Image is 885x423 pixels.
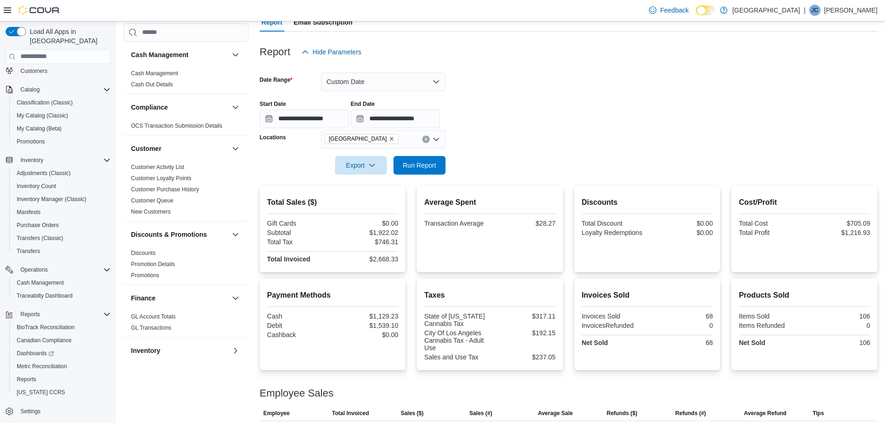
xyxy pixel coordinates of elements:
div: $317.11 [492,312,556,320]
input: Press the down key to open a popover containing a calendar. [260,110,349,128]
a: Customer Activity List [131,164,184,170]
span: Catalog [20,86,39,93]
button: Purchase Orders [9,219,114,232]
h3: Finance [131,293,156,303]
div: Subtotal [267,229,331,236]
span: Transfers [13,246,111,257]
span: Customer Activity List [131,163,184,171]
div: $237.05 [492,353,556,361]
div: Customer [124,162,249,221]
button: Classification (Classic) [9,96,114,109]
button: Traceabilty Dashboard [9,289,114,302]
h3: Inventory [131,346,160,355]
div: Cashback [267,331,331,338]
h3: Cash Management [131,50,189,59]
div: Cash Management [124,68,249,94]
div: $0.00 [649,229,713,236]
span: Discounts [131,249,156,257]
button: Inventory Count [9,180,114,193]
div: $1,129.23 [334,312,398,320]
button: Cash Management [131,50,228,59]
button: My Catalog (Beta) [9,122,114,135]
a: Feedback [645,1,692,20]
span: Classification (Classic) [17,99,73,106]
span: Green City [325,134,399,144]
span: Metrc Reconciliation [17,363,67,370]
a: Cash Out Details [131,81,173,88]
div: Cash [267,312,331,320]
span: Operations [17,264,111,275]
span: Feedback [660,6,688,15]
div: 68 [649,339,713,346]
span: Total Invoiced [332,410,369,417]
a: Traceabilty Dashboard [13,290,76,301]
div: Gift Cards [267,220,331,227]
button: [US_STATE] CCRS [9,386,114,399]
button: Inventory [2,154,114,167]
span: Canadian Compliance [17,337,72,344]
h2: Cost/Profit [739,197,870,208]
span: Adjustments (Classic) [13,168,111,179]
div: $1,539.10 [334,322,398,329]
button: Customer [131,144,228,153]
strong: Net Sold [582,339,608,346]
span: Export [341,156,381,175]
span: My Catalog (Beta) [13,123,111,134]
span: JC [812,5,819,16]
span: Inventory Manager (Classic) [17,195,86,203]
button: Adjustments (Classic) [9,167,114,180]
span: Sales ($) [400,410,423,417]
label: End Date [351,100,375,108]
span: Reports [20,311,40,318]
button: Promotions [9,135,114,148]
div: 106 [806,339,870,346]
input: Dark Mode [696,6,715,15]
button: Reports [2,308,114,321]
div: $0.00 [334,220,398,227]
a: [US_STATE] CCRS [13,387,69,398]
span: My Catalog (Classic) [17,112,68,119]
div: Invoices Sold [582,312,645,320]
span: Inventory Manager (Classic) [13,194,111,205]
div: $0.00 [334,331,398,338]
a: Promotion Details [131,261,175,267]
a: Promotions [13,136,49,147]
h3: Discounts & Promotions [131,230,207,239]
button: Customers [2,64,114,78]
div: $705.09 [806,220,870,227]
a: Customers [17,65,51,77]
a: Customer Loyalty Points [131,175,191,182]
button: Remove Green City from selection in this group [389,136,394,142]
div: $2,668.33 [334,255,398,263]
button: Discounts & Promotions [131,230,228,239]
div: Jill Caprio [809,5,820,16]
span: Canadian Compliance [13,335,111,346]
a: Customer Queue [131,197,173,204]
span: My Catalog (Classic) [13,110,111,121]
span: Inventory [20,156,43,164]
div: 106 [806,312,870,320]
button: Operations [17,264,52,275]
span: Hide Parameters [313,47,361,57]
a: New Customers [131,208,170,215]
div: Transaction Average [424,220,488,227]
span: Promotions [131,272,159,279]
span: Run Report [403,161,436,170]
a: Settings [17,406,44,417]
a: Cash Management [131,70,178,77]
a: Purchase Orders [13,220,63,231]
a: Transfers [13,246,44,257]
div: Debit [267,322,331,329]
button: Reports [17,309,44,320]
button: Settings [2,404,114,418]
span: GL Transactions [131,324,171,332]
a: Inventory Count [13,181,60,192]
span: Settings [20,408,40,415]
label: Start Date [260,100,286,108]
span: Promotions [17,138,45,145]
div: 0 [649,322,713,329]
span: [US_STATE] CCRS [17,389,65,396]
